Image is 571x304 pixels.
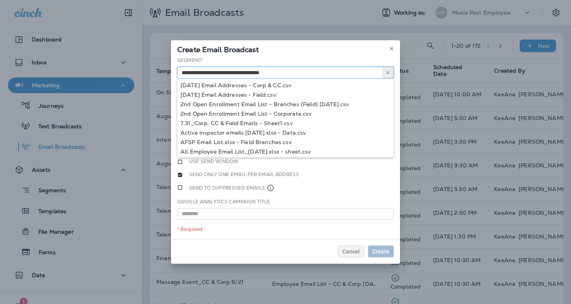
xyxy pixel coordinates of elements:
[177,199,270,205] label: Google Analytics Campaign Title
[372,249,389,254] span: Create
[189,184,274,192] label: Send to suppressed emails.
[180,120,391,126] div: 7.31_Corp, CC & Field Emails - Sheet1.csv
[189,158,239,165] label: Use send window
[177,226,394,233] div: * Required
[171,40,400,57] div: Create Email Broadcast
[189,171,299,178] label: Send only one email per email address
[180,139,391,145] div: AFSP Email List.xlsx - Field Branches.csv
[342,249,360,254] span: Cancel
[180,101,391,107] div: 2nd Open Enrollment Email List - Branches (Field) [DATE].csv
[180,92,391,98] div: [DATE] Email Addresses - Field.csv
[180,111,391,117] div: 2nd Open Enrollment Email List - Corporate.csv
[338,246,364,257] button: Cancel
[368,246,394,257] button: Create
[180,129,391,136] div: Active inspector emails [DATE].xlsx - Data.csv
[180,148,391,155] div: All Employee Email List_[DATE].xlsx - sheet.csv
[180,82,391,88] div: [DATE] Email Addresses - Corp & CC.csv
[177,57,203,64] label: Segment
